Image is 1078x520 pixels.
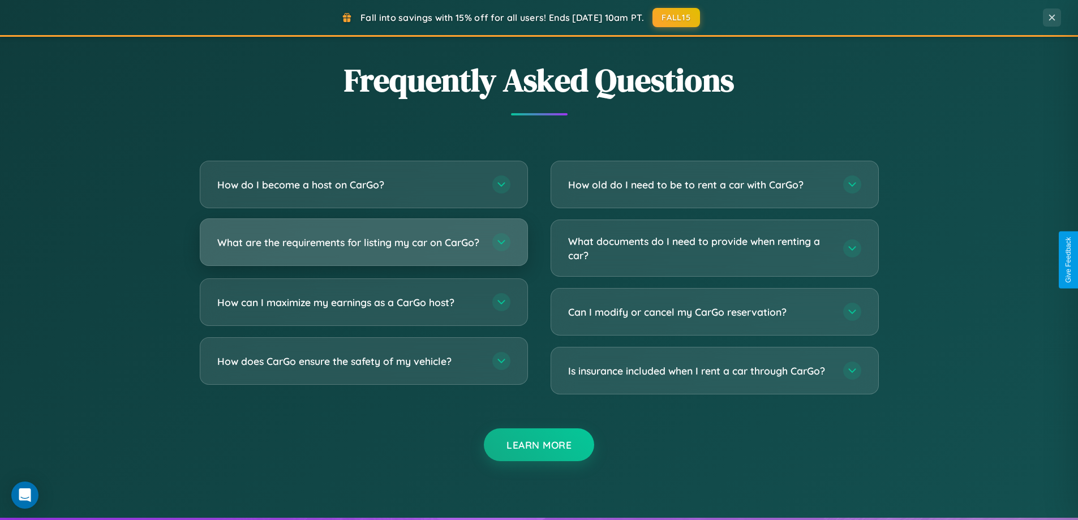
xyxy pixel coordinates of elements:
h3: Can I modify or cancel my CarGo reservation? [568,305,832,319]
span: Fall into savings with 15% off for all users! Ends [DATE] 10am PT. [360,12,644,23]
h3: How do I become a host on CarGo? [217,178,481,192]
h3: How old do I need to be to rent a car with CarGo? [568,178,832,192]
h3: How does CarGo ensure the safety of my vehicle? [217,354,481,368]
div: Give Feedback [1064,237,1072,283]
h3: How can I maximize my earnings as a CarGo host? [217,295,481,310]
h2: Frequently Asked Questions [200,58,879,102]
h3: Is insurance included when I rent a car through CarGo? [568,364,832,378]
button: Learn More [484,428,594,461]
h3: What documents do I need to provide when renting a car? [568,234,832,262]
button: FALL15 [652,8,700,27]
h3: What are the requirements for listing my car on CarGo? [217,235,481,250]
div: Open Intercom Messenger [11,482,38,509]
